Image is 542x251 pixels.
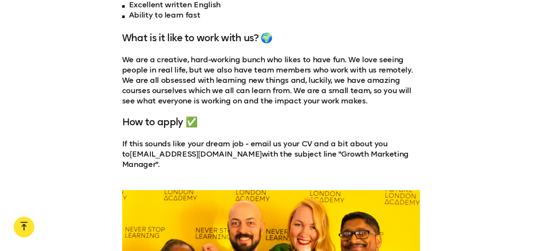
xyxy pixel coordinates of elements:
[122,116,420,128] h4: How to apply ✅
[122,54,420,106] p: We are a creative, hard-working bunch who likes to have fun. We love seeing people in real life, ...
[122,20,420,44] h4: What is it like to work with us? 🌍
[122,10,420,20] li: Ability to learn fast
[122,139,420,169] p: If this sounds like your dream job - email us your CV and a bit about you to with the subject lin...
[130,149,262,159] a: [EMAIL_ADDRESS][DOMAIN_NAME]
